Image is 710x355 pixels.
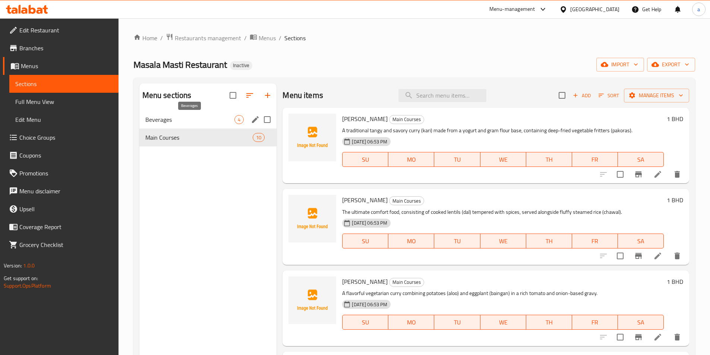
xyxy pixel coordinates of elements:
[618,234,664,248] button: SA
[19,205,113,213] span: Upsell
[630,91,683,100] span: Manage items
[145,133,253,142] span: Main Courses
[570,90,594,101] span: Add item
[259,34,276,42] span: Menus
[342,194,388,206] span: [PERSON_NAME]
[250,114,261,125] button: edit
[139,108,277,149] nav: Menu sections
[667,195,683,205] h6: 1 BHD
[398,89,486,102] input: search
[389,197,424,205] span: Main Courses
[166,33,241,43] a: Restaurants management
[388,315,434,330] button: MO
[142,90,192,101] h2: Menu sections
[4,261,22,270] span: Version:
[668,328,686,346] button: delete
[575,236,615,247] span: FR
[342,234,388,248] button: SU
[437,154,477,165] span: TU
[342,289,664,298] p: A flavorful vegetarian curry combining potatoes (aloo) and eggplant (baingan) in a rich tomato an...
[668,247,686,265] button: delete
[160,34,163,42] li: /
[133,34,157,42] a: Home
[437,317,477,328] span: TU
[250,33,276,43] a: Menus
[3,129,119,146] a: Choice Groups
[19,240,113,249] span: Grocery Checklist
[345,236,385,247] span: SU
[653,333,662,342] a: Edit menu item
[621,236,661,247] span: SA
[480,315,526,330] button: WE
[345,154,385,165] span: SU
[342,126,664,135] p: A traditional tangy and savory curry (kari) made from a yogurt and gram flour base, containing de...
[19,44,113,53] span: Branches
[342,152,388,167] button: SU
[480,234,526,248] button: WE
[235,116,243,123] span: 4
[621,154,661,165] span: SA
[145,115,235,124] span: Beverages
[526,152,572,167] button: TH
[391,236,431,247] span: MO
[483,236,523,247] span: WE
[19,151,113,160] span: Coupons
[526,234,572,248] button: TH
[389,115,424,124] span: Main Courses
[389,278,424,287] div: Main Courses
[283,90,323,101] h2: Menu items
[529,236,569,247] span: TH
[612,167,628,182] span: Select to update
[624,89,689,102] button: Manage items
[612,248,628,264] span: Select to update
[342,113,388,124] span: [PERSON_NAME]
[133,56,227,73] span: Masala Masti Restaurant
[9,111,119,129] a: Edit Menu
[575,317,615,328] span: FR
[629,165,647,183] button: Branch-specific-item
[342,315,388,330] button: SU
[4,281,51,291] a: Support.OpsPlatform
[288,114,336,161] img: Kari Pakora
[389,196,424,205] div: Main Courses
[342,276,388,287] span: [PERSON_NAME]
[9,93,119,111] a: Full Menu View
[437,236,477,247] span: TU
[529,154,569,165] span: TH
[244,34,247,42] li: /
[15,97,113,106] span: Full Menu View
[388,234,434,248] button: MO
[572,315,618,330] button: FR
[594,90,624,101] span: Sort items
[345,317,385,328] span: SU
[175,34,241,42] span: Restaurants management
[575,154,615,165] span: FR
[3,57,119,75] a: Menus
[434,234,480,248] button: TU
[342,207,664,217] p: The ultimate comfort food, consisting of cooked lentils (dal) tempered with spices, served alongs...
[3,146,119,164] a: Coupons
[526,315,572,330] button: TH
[612,329,628,345] span: Select to update
[4,273,38,283] span: Get support on:
[21,61,113,70] span: Menus
[629,328,647,346] button: Branch-specific-item
[3,236,119,254] a: Grocery Checklist
[621,317,661,328] span: SA
[241,86,259,104] span: Sort sections
[388,152,434,167] button: MO
[253,133,265,142] div: items
[570,90,594,101] button: Add
[596,58,644,72] button: import
[554,88,570,103] span: Select section
[259,86,277,104] button: Add section
[570,5,619,13] div: [GEOGRAPHIC_DATA]
[653,170,662,179] a: Edit menu item
[572,234,618,248] button: FR
[629,247,647,265] button: Branch-specific-item
[19,187,113,196] span: Menu disclaimer
[3,218,119,236] a: Coverage Report
[230,62,252,69] span: Inactive
[389,278,424,286] span: Main Courses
